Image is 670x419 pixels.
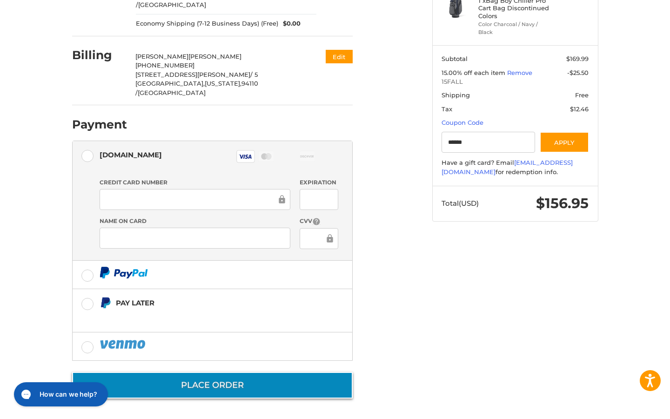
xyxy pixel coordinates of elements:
span: 94110 / [135,80,258,96]
span: $169.99 [566,55,589,62]
div: [DOMAIN_NAME] [100,147,162,162]
span: [STREET_ADDRESS][PERSON_NAME] [135,71,250,78]
h2: Billing [72,48,127,62]
label: Name on Card [100,217,290,225]
span: [US_STATE], [205,80,241,87]
span: [PHONE_NUMBER] [135,61,194,69]
span: [PERSON_NAME] [188,53,241,60]
img: Pay Later icon [100,297,111,309]
span: / 5 [250,71,258,78]
img: PayPal icon [100,338,147,350]
span: -$25.50 [567,69,589,76]
span: 15FALL [442,77,589,87]
label: Credit Card Number [100,178,290,187]
label: CVV [300,217,338,226]
span: $156.95 [536,195,589,212]
input: Gift Certificate or Coupon Code [442,132,535,153]
span: $12.46 [570,105,589,113]
button: Apply [540,132,589,153]
span: Tax [442,105,452,113]
span: $0.00 [278,19,301,28]
button: Place Order [72,372,353,399]
span: [GEOGRAPHIC_DATA] [138,1,206,8]
li: Color Charcoal / Navy / Black [478,20,549,36]
h2: Payment [72,117,127,132]
label: Expiration [300,178,338,187]
span: 15.00% off each item [442,69,507,76]
a: Remove [507,69,532,76]
span: Subtotal [442,55,468,62]
span: Free [575,91,589,99]
img: PayPal icon [100,267,148,278]
span: [GEOGRAPHIC_DATA], [135,80,205,87]
iframe: Gorgias live chat messenger [9,379,111,410]
div: Have a gift card? Email for redemption info. [442,158,589,176]
span: [PERSON_NAME] [135,53,188,60]
a: [EMAIL_ADDRESS][DOMAIN_NAME] [442,159,573,176]
span: [GEOGRAPHIC_DATA] [138,89,206,96]
div: Pay Later [116,295,294,311]
span: Total (USD) [442,199,479,208]
button: Edit [326,50,353,63]
a: Coupon Code [442,119,483,126]
span: Economy Shipping (7-12 Business Days) (Free) [136,19,278,28]
iframe: PayPal Message 1 [100,312,294,321]
span: Shipping [442,91,470,99]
